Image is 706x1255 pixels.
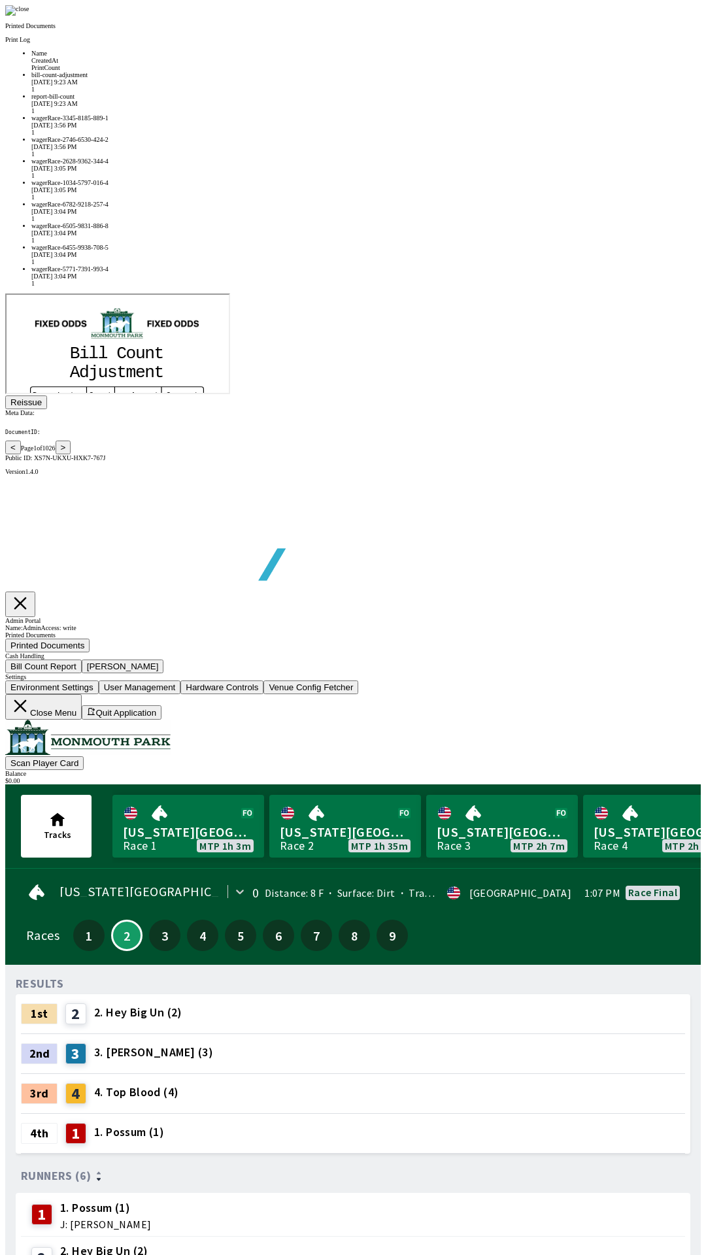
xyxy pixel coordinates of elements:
div: 1 [31,215,701,222]
div: [DATE] 3:04 PM [31,208,701,215]
tspan: t [148,97,153,107]
div: [DATE] 3:04 PM [31,251,701,258]
span: 4 [190,931,215,940]
tspan: m [174,97,179,107]
span: J: [PERSON_NAME] [60,1219,151,1230]
div: Printed Documents [5,631,701,639]
tspan: C [160,97,165,107]
div: [GEOGRAPHIC_DATA] [469,888,571,898]
div: [DATE] 3:05 PM [31,186,701,193]
span: 5 [228,931,253,940]
span: [US_STATE][GEOGRAPHIC_DATA] [123,824,254,841]
div: [DATE] 9:23 AM [31,78,701,86]
tspan: n [96,97,101,107]
span: Distance: 8 F [265,886,324,899]
span: MTP 1h 3m [199,841,251,851]
button: 9 [377,920,408,951]
div: 3rd [21,1083,58,1104]
div: 2nd [21,1043,58,1064]
a: [US_STATE][GEOGRAPHIC_DATA]Race 3MTP 2h 7m [426,795,578,858]
span: Surface: Dirt [324,886,395,899]
button: Environment Settings [5,680,99,694]
div: wagerRace-6455-9938-708-5 [31,244,701,251]
span: 1 [76,931,101,940]
img: global tote logo [35,475,411,613]
tspan: r [73,97,78,107]
tspan: t [63,97,69,107]
button: Venue Config Fetcher [263,680,358,694]
div: Race 1 [123,841,157,851]
button: Printed Documents [5,639,90,652]
tspan: a [59,97,64,107]
span: 7 [304,931,329,940]
div: 1 [31,193,701,201]
div: CreatedAt [31,57,701,64]
span: MTP 1h 35m [351,841,408,851]
img: close [5,5,29,16]
button: Bill Count Report [5,660,82,673]
div: 1st [21,1003,58,1024]
div: 1 [65,1123,86,1144]
div: 1 [31,280,701,287]
div: [DATE] 9:23 AM [31,100,701,107]
div: RESULTS [16,979,64,989]
tspan: m [45,97,50,107]
span: 6 [266,931,291,940]
tspan: o [68,97,73,107]
tspan: m [129,97,134,107]
button: [PERSON_NAME] [82,660,164,673]
div: 1 [31,129,701,136]
span: [US_STATE][GEOGRAPHIC_DATA] [59,886,255,897]
div: 3 [65,1043,86,1064]
span: [US_STATE][GEOGRAPHIC_DATA] [280,824,411,841]
tspan: o [134,97,139,107]
p: Printed Documents [5,22,701,29]
span: 8 [342,931,367,940]
tspan: o [164,97,169,107]
span: Runners (6) [21,1171,91,1181]
span: 1. Possum (1) [60,1199,151,1216]
span: [US_STATE][GEOGRAPHIC_DATA] [437,824,567,841]
button: 5 [225,920,256,951]
div: 1 [31,237,701,244]
tspan: n [143,97,148,107]
tspan: i [50,97,55,107]
div: Version 1.4.0 [5,468,701,475]
div: Public ID: [5,454,701,461]
div: Race final [628,887,677,897]
tspan: A [124,97,129,107]
div: Print Log [5,36,701,43]
div: wagerRace-2746-6530-424-2 [31,136,701,143]
button: Hardware Controls [180,680,263,694]
div: Race 3 [437,841,471,851]
div: [DATE] 3:04 PM [31,229,701,237]
div: wagerRace-1034-5797-016-4 [31,179,701,186]
button: Tracks [21,795,92,858]
tspan: o [87,97,92,107]
div: Page 1 of 1026 [5,441,701,454]
span: 2. Hey Big Un (2) [94,1004,182,1021]
tspan: D [26,97,31,107]
span: MTP 2h 7m [513,841,565,851]
div: 1 [31,1204,52,1225]
tspan: t [188,97,193,107]
button: 7 [301,920,332,951]
div: 4th [21,1123,58,1144]
div: 4 [65,1083,86,1104]
button: Reissue [5,395,47,409]
div: 2 [65,1003,86,1024]
button: 2 [111,920,143,951]
div: [DATE] 3:05 PM [31,165,701,172]
tspan: e [31,97,36,107]
tspan: o [40,97,45,107]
